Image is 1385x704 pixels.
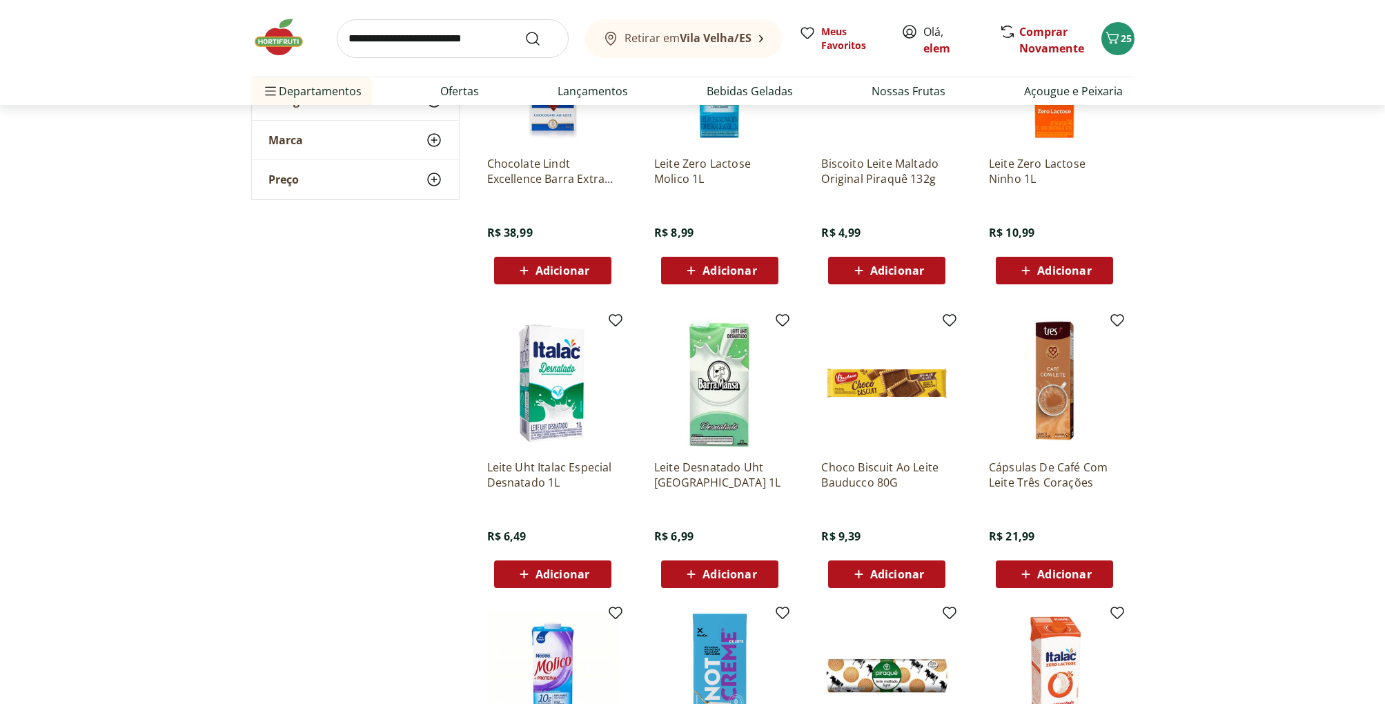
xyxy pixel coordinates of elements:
[654,225,694,240] span: R$ 8,99
[558,83,628,99] a: Lançamentos
[625,32,752,44] span: Retirar em
[494,560,611,588] button: Adicionar
[487,156,618,186] a: Chocolate Lindt Excellence Barra Extra Cremoso ao Leite 100g
[923,23,985,57] span: Olá,
[821,529,861,544] span: R$ 9,39
[487,460,618,490] a: Leite Uht Italac Especial Desnatado 1L
[262,75,362,108] span: Departamentos
[821,156,952,186] a: Biscoito Leite Maltado Original Piraquê 132g
[268,133,303,147] span: Marca
[1037,569,1091,580] span: Adicionar
[252,160,459,199] button: Preço
[821,317,952,449] img: Choco Biscuit Ao Leite Bauducco 80G
[1037,265,1091,276] span: Adicionar
[799,25,885,52] a: Meus Favoritos
[707,83,793,99] a: Bebidas Geladas
[654,317,785,449] img: Leite Desnatado Uht Barra Mansa 1L
[703,265,756,276] span: Adicionar
[821,460,952,490] a: Choco Biscuit Ao Leite Bauducco 80G
[821,25,885,52] span: Meus Favoritos
[680,30,752,46] b: Vila Velha/ES
[989,156,1120,186] a: Leite Zero Lactose Ninho 1L
[536,265,589,276] span: Adicionar
[989,529,1034,544] span: R$ 21,99
[440,83,479,99] a: Ofertas
[828,257,945,284] button: Adicionar
[337,19,569,58] input: search
[654,460,785,490] a: Leite Desnatado Uht [GEOGRAPHIC_DATA] 1L
[1019,24,1084,56] a: Comprar Novamente
[996,257,1113,284] button: Adicionar
[487,225,533,240] span: R$ 38,99
[828,560,945,588] button: Adicionar
[262,75,279,108] button: Menu
[251,17,320,58] img: Hortifruti
[487,317,618,449] img: Leite Uht Italac Especial Desnatado 1L
[923,41,950,56] a: elem
[870,569,924,580] span: Adicionar
[821,225,861,240] span: R$ 4,99
[661,560,778,588] button: Adicionar
[487,529,527,544] span: R$ 6,49
[989,460,1120,490] a: Cápsulas De Café Com Leite Três Corações
[252,121,459,159] button: Marca
[870,265,924,276] span: Adicionar
[494,257,611,284] button: Adicionar
[1024,83,1123,99] a: Açougue e Peixaria
[654,529,694,544] span: R$ 6,99
[585,19,783,58] button: Retirar emVila Velha/ES
[996,560,1113,588] button: Adicionar
[268,173,299,186] span: Preço
[1121,32,1132,45] span: 25
[536,569,589,580] span: Adicionar
[872,83,945,99] a: Nossas Frutas
[661,257,778,284] button: Adicionar
[989,225,1034,240] span: R$ 10,99
[524,30,558,47] button: Submit Search
[989,317,1120,449] img: Cápsulas De Café Com Leite Três Corações
[703,569,756,580] span: Adicionar
[654,156,785,186] a: Leite Zero Lactose Molico 1L
[1101,22,1134,55] button: Carrinho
